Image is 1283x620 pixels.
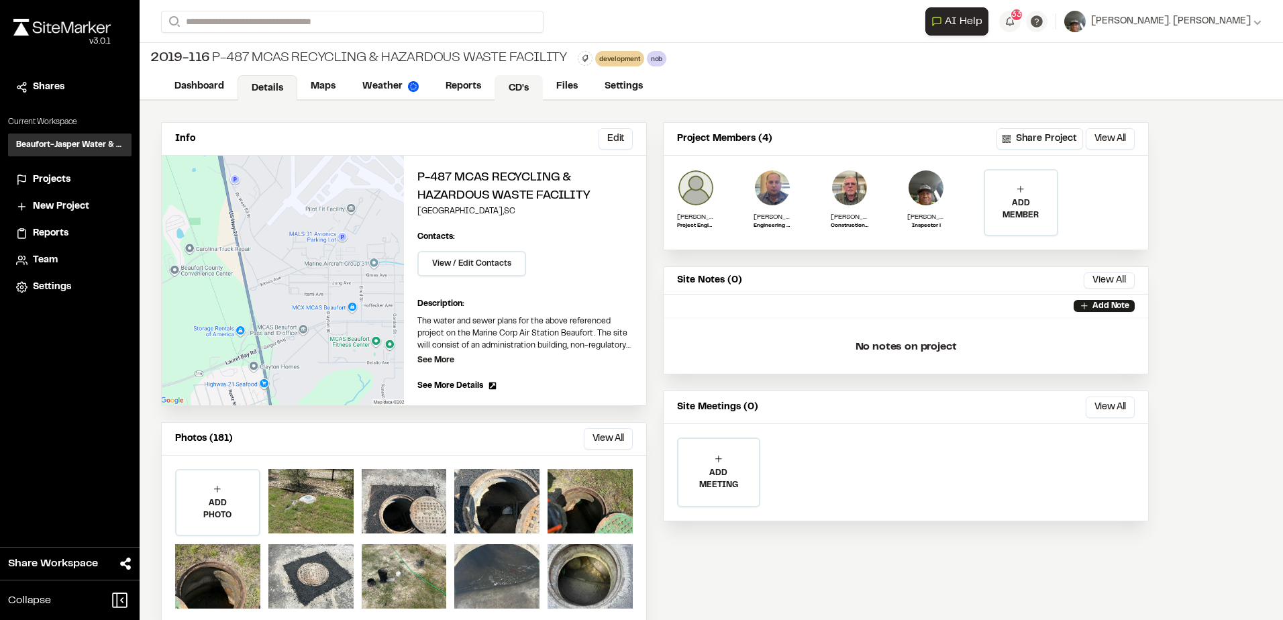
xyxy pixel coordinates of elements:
[831,222,868,230] p: Construction Supervisor
[150,48,209,68] span: 2019-116
[677,169,715,207] img: Rahul Sai Yaramati
[16,280,123,295] a: Settings
[417,380,483,392] span: See More Details
[161,74,238,99] a: Dashboard
[1086,128,1135,150] button: View All
[543,74,591,99] a: Files
[945,13,982,30] span: AI Help
[417,251,526,276] button: View / Edit Contacts
[16,226,123,241] a: Reports
[925,7,994,36] div: Open AI Assistant
[13,36,111,48] div: Oh geez...please don't...
[678,467,759,491] p: ADD MEETING
[578,51,593,66] button: Edit Tags
[432,74,495,99] a: Reports
[674,325,1137,368] p: No notes on project
[1064,11,1262,32] button: [PERSON_NAME]. [PERSON_NAME]
[150,48,567,68] div: P-487 MCAS Recycling & Hazardous Waste Facility
[754,222,791,230] p: Engineering Technician
[1064,11,1086,32] img: User
[599,128,633,150] button: Edit
[161,11,185,33] button: Search
[831,169,868,207] img: Chris McVey
[16,139,123,151] h3: Beaufort-Jasper Water & Sewer Authority
[1092,300,1129,312] p: Add Note
[16,199,123,214] a: New Project
[417,315,633,352] p: The water and sewer plans for the above referenced project on the Marine Corp Air Station Beaufor...
[408,81,419,92] img: precipai.png
[417,169,633,205] h2: P-487 MCAS Recycling & Hazardous Waste Facility
[495,75,543,101] a: CD's
[1084,272,1135,289] button: View All
[985,197,1056,221] p: ADD MEMBER
[1086,397,1135,418] button: View All
[33,199,89,214] span: New Project
[33,172,70,187] span: Projects
[176,497,259,521] p: ADD PHOTO
[677,132,772,146] p: Project Members (4)
[417,205,633,217] p: [GEOGRAPHIC_DATA] , SC
[754,212,791,222] p: [PERSON_NAME]
[1091,14,1251,29] span: [PERSON_NAME]. [PERSON_NAME]
[754,169,791,207] img: Matthew Giambrone
[238,75,297,101] a: Details
[677,222,715,230] p: Project Engineer
[349,74,432,99] a: Weather
[907,212,945,222] p: [PERSON_NAME]. [PERSON_NAME]
[33,253,58,268] span: Team
[677,212,715,222] p: [PERSON_NAME]
[13,19,111,36] img: rebrand.png
[8,116,132,128] p: Current Workspace
[831,212,868,222] p: [PERSON_NAME]
[1011,9,1022,21] span: 33
[584,428,633,450] button: View All
[16,80,123,95] a: Shares
[677,273,742,288] p: Site Notes (0)
[907,222,945,230] p: Inspector l
[417,231,455,243] p: Contacts:
[996,128,1083,150] button: Share Project
[297,74,349,99] a: Maps
[33,280,71,295] span: Settings
[591,74,656,99] a: Settings
[677,400,758,415] p: Site Meetings (0)
[175,431,233,446] p: Photos (181)
[907,169,945,207] img: Maurice. T. Burries Sr.
[175,132,195,146] p: Info
[8,556,98,572] span: Share Workspace
[999,11,1021,32] button: 33
[647,51,666,66] div: nob
[595,51,644,66] div: development
[417,298,633,310] p: Description:
[16,253,123,268] a: Team
[925,7,988,36] button: Open AI Assistant
[16,172,123,187] a: Projects
[417,354,454,366] p: See More
[33,226,68,241] span: Reports
[33,80,64,95] span: Shares
[8,592,51,609] span: Collapse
